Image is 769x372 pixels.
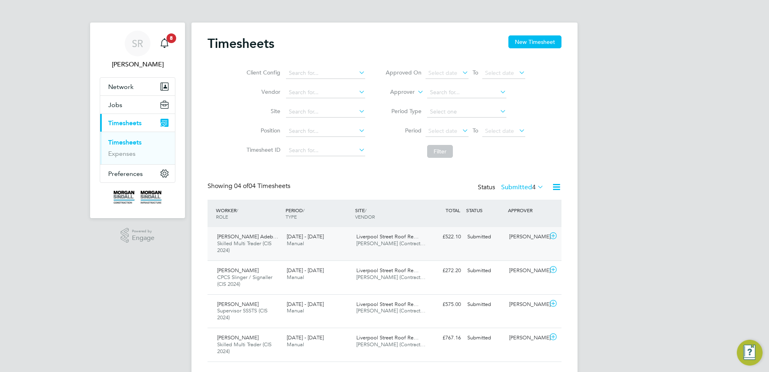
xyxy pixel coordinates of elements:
span: 8 [167,33,176,43]
label: Vendor [244,88,280,95]
div: Submitted [464,331,506,345]
div: [PERSON_NAME] [506,298,548,311]
span: Powered by [132,228,154,235]
a: SR[PERSON_NAME] [100,31,175,69]
label: Submitted [501,183,544,191]
h2: Timesheets [208,35,274,52]
span: [DATE] - [DATE] [287,334,324,341]
div: STATUS [464,203,506,217]
span: [DATE] - [DATE] [287,233,324,240]
span: Skilled Multi Trader (CIS 2024) [217,240,271,254]
span: / [236,207,238,213]
label: Period [385,127,422,134]
button: Filter [427,145,453,158]
input: Search for... [286,145,365,156]
span: Manual [287,307,304,314]
input: Select one [427,106,506,118]
div: WORKER [214,203,284,224]
span: To [470,125,481,136]
button: Timesheets [100,114,175,132]
span: Select date [428,69,457,76]
label: Approved On [385,69,422,76]
span: / [365,207,366,213]
input: Search for... [286,106,365,118]
span: Liverpool Street Roof Re… [356,267,419,274]
span: Liverpool Street Roof Re… [356,334,419,341]
div: APPROVER [506,203,548,217]
span: Select date [428,127,457,134]
input: Search for... [427,87,506,98]
label: Site [244,107,280,115]
div: Timesheets [100,132,175,164]
div: £575.00 [422,298,464,311]
span: TYPE [286,213,297,220]
span: Timesheets [108,119,142,127]
div: Submitted [464,264,506,277]
label: Timesheet ID [244,146,280,153]
div: [PERSON_NAME] [506,331,548,345]
span: VENDOR [355,213,375,220]
span: [PERSON_NAME] (Contract… [356,341,426,348]
span: Supervisor SSSTS (CIS 2024) [217,307,267,321]
a: Expenses [108,150,136,157]
img: morgansindall-logo-retina.png [113,191,162,204]
button: Engage Resource Center [737,340,763,366]
span: 4 [532,183,536,191]
button: Network [100,78,175,95]
span: Manual [287,240,304,247]
a: Powered byEngage [121,228,155,243]
span: Jobs [108,101,122,109]
span: [PERSON_NAME] (Contract… [356,307,426,314]
span: Engage [132,235,154,242]
span: Liverpool Street Roof Re… [356,301,419,308]
a: 8 [156,31,173,56]
div: PERIOD [284,203,353,224]
input: Search for... [286,68,365,79]
div: SITE [353,203,423,224]
label: Approver [378,88,415,96]
nav: Main navigation [90,23,185,218]
a: Timesheets [108,138,142,146]
span: Liverpool Street Roof Re… [356,233,419,240]
span: Sorin Radulescu [100,60,175,69]
a: Go to home page [100,191,175,204]
button: New Timesheet [508,35,561,48]
div: [PERSON_NAME] [506,264,548,277]
div: £272.20 [422,264,464,277]
button: Jobs [100,96,175,114]
span: TOTAL [446,207,460,213]
div: £522.10 [422,230,464,244]
span: 04 of [234,182,249,190]
span: [PERSON_NAME] (Contract… [356,274,426,281]
span: Network [108,83,134,91]
span: SR [132,38,143,49]
div: Submitted [464,230,506,244]
div: Showing [208,182,292,190]
button: Preferences [100,165,175,182]
span: / [303,207,304,213]
span: Select date [485,127,514,134]
input: Search for... [286,126,365,137]
div: Submitted [464,298,506,311]
span: [PERSON_NAME] (Contract… [356,240,426,247]
span: Manual [287,274,304,281]
label: Period Type [385,107,422,115]
span: ROLE [216,213,228,220]
span: CPCS Slinger / Signaller (CIS 2024) [217,274,272,287]
span: [PERSON_NAME] [217,267,259,274]
span: Preferences [108,170,143,178]
span: 04 Timesheets [234,182,290,190]
span: Manual [287,341,304,348]
span: Select date [485,69,514,76]
span: [PERSON_NAME] Adeb… [217,233,278,240]
span: [PERSON_NAME] [217,301,259,308]
span: [DATE] - [DATE] [287,301,324,308]
label: Client Config [244,69,280,76]
span: [DATE] - [DATE] [287,267,324,274]
span: Skilled Multi Trader (CIS 2024) [217,341,271,355]
span: [PERSON_NAME] [217,334,259,341]
input: Search for... [286,87,365,98]
div: £767.16 [422,331,464,345]
span: To [470,67,481,78]
div: [PERSON_NAME] [506,230,548,244]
